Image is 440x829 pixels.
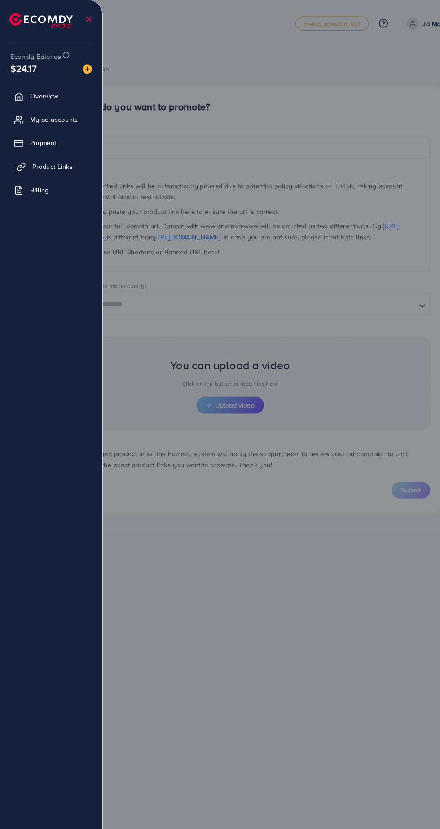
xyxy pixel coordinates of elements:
[29,87,56,96] span: Overview
[31,155,70,164] span: Product Links
[10,59,35,72] span: $24.17
[7,105,91,123] a: My ad accounts
[29,110,75,119] span: My ad accounts
[9,13,70,27] img: logo
[29,132,54,141] span: Payment
[10,49,58,58] span: Ecomdy Balance
[7,128,91,146] a: Payment
[7,83,91,101] a: Overview
[7,173,91,191] a: Billing
[7,150,91,168] a: Product Links
[29,177,47,186] span: Billing
[79,62,88,71] img: image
